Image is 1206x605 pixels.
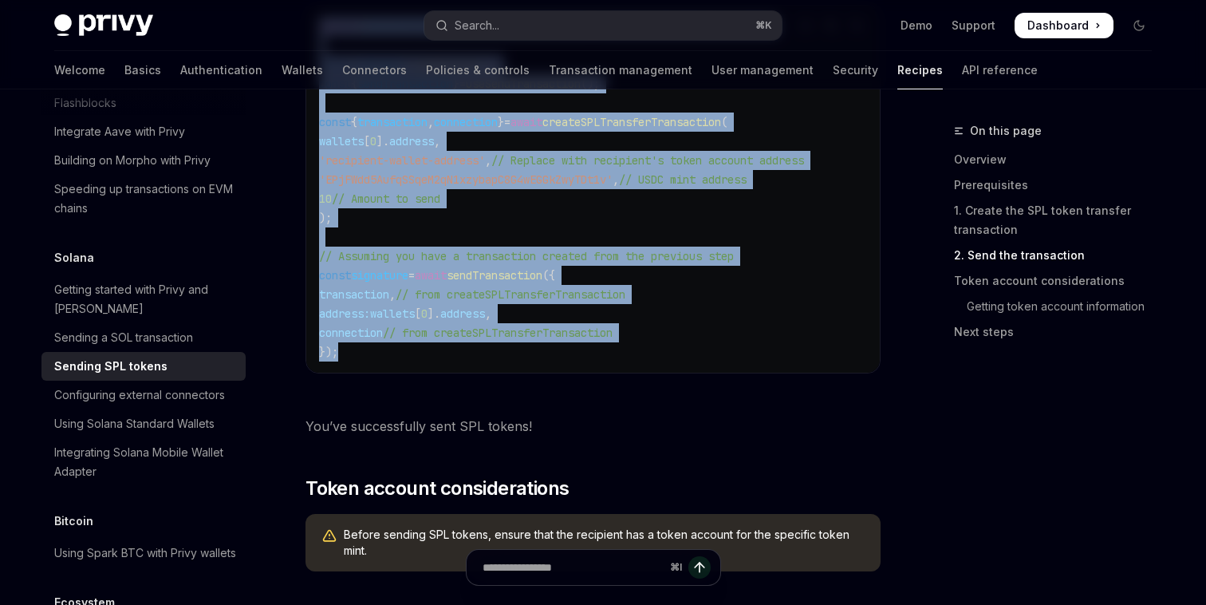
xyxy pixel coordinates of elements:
span: = [504,115,510,129]
span: ({ [542,268,555,283]
span: const [319,268,351,283]
div: Integrating Solana Mobile Wallet Adapter [54,443,236,481]
h5: Bitcoin [54,512,93,531]
div: Sending SPL tokens [54,357,167,376]
span: 'EPjFWdd5AufqSSqeM2qN1xzybapC8G4wEGGkZwyTDt1v' [319,172,613,187]
a: Wallets [282,51,323,89]
a: Basics [124,51,161,89]
a: 1. Create the SPL token transfer transaction [954,198,1165,243]
a: Authentication [180,51,262,89]
span: sendTransaction [447,268,542,283]
span: } [498,115,504,129]
a: Dashboard [1015,13,1113,38]
div: Using Spark BTC with Privy wallets [54,544,236,563]
span: 'recipient-wallet-address' [319,153,485,168]
div: Speeding up transactions on EVM chains [54,180,236,218]
span: = [408,268,415,283]
span: // Replace with recipient's token account address [491,153,804,168]
span: , [389,287,396,302]
span: connection [319,326,383,340]
span: ( [721,115,727,129]
span: }); [319,345,338,359]
a: Policies & controls [426,51,530,89]
span: // Assuming you have a transaction created from the previous step [319,249,734,263]
span: 0 [421,306,428,321]
span: ); [319,211,332,225]
a: Getting token account information [954,294,1165,319]
a: Sending SPL tokens [41,352,246,381]
input: Ask a question... [483,550,664,585]
span: transaction [319,287,389,302]
div: Sending a SOL transaction [54,328,193,347]
a: Security [833,51,878,89]
span: , [485,153,491,168]
span: connection [434,115,498,129]
a: Recipes [897,51,943,89]
a: Integrating Solana Mobile Wallet Adapter [41,438,246,486]
button: Send message [688,556,711,579]
span: address [389,134,434,148]
span: 0 [370,134,376,148]
span: wallets [319,134,364,148]
span: // from createSPLTransferTransaction [396,287,625,302]
a: Speeding up transactions on EVM chains [41,175,246,223]
a: Overview [954,147,1165,172]
span: ]. [376,134,389,148]
span: Dashboard [1027,18,1089,34]
a: Getting started with Privy and [PERSON_NAME] [41,275,246,323]
h5: Solana [54,248,94,267]
span: { [351,115,357,129]
div: Getting started with Privy and [PERSON_NAME] [54,280,236,318]
span: // from createSPLTransferTransaction [383,326,613,340]
span: transaction [357,115,428,129]
div: Search... [455,16,499,35]
span: Before sending SPL tokens, ensure that the recipient has a token account for the specific token m... [344,527,865,559]
span: const [319,115,351,129]
svg: Warning [321,528,337,544]
a: API reference [962,51,1038,89]
a: Demo [901,18,932,34]
span: ]. [428,306,440,321]
button: Toggle dark mode [1126,13,1152,38]
span: On this page [970,121,1042,140]
span: createSPLTransferTransaction [542,115,721,129]
a: Prerequisites [954,172,1165,198]
a: Connectors [342,51,407,89]
a: 2. Send the transaction [954,243,1165,268]
span: [ [364,134,370,148]
span: Token account considerations [305,476,569,501]
a: Welcome [54,51,105,89]
span: await [415,268,447,283]
span: , [613,172,619,187]
span: ⌘ K [755,19,772,32]
a: Next steps [954,319,1165,345]
span: await [510,115,542,129]
a: Support [952,18,995,34]
span: // USDC mint address [619,172,747,187]
a: Sending a SOL transaction [41,323,246,352]
img: dark logo [54,14,153,37]
span: , [434,134,440,148]
span: 10 [319,192,332,206]
div: Building on Morpho with Privy [54,151,211,170]
a: Token account considerations [954,268,1165,294]
span: , [428,115,434,129]
div: Configuring external connectors [54,386,225,405]
span: address [440,306,485,321]
span: // Amount to send [332,192,440,206]
span: [ [415,306,421,321]
button: Open search [424,11,782,40]
a: Using Solana Standard Wallets [41,409,246,438]
a: Transaction management [549,51,692,89]
a: Using Spark BTC with Privy wallets [41,539,246,567]
a: Integrate Aave with Privy [41,117,246,146]
a: User management [711,51,814,89]
span: You’ve successfully sent SPL tokens! [305,415,881,437]
span: wallets [370,306,415,321]
span: address: [319,306,370,321]
div: Using Solana Standard Wallets [54,414,215,433]
a: Building on Morpho with Privy [41,146,246,175]
span: , [485,306,491,321]
span: signature [351,268,408,283]
div: Integrate Aave with Privy [54,122,185,141]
